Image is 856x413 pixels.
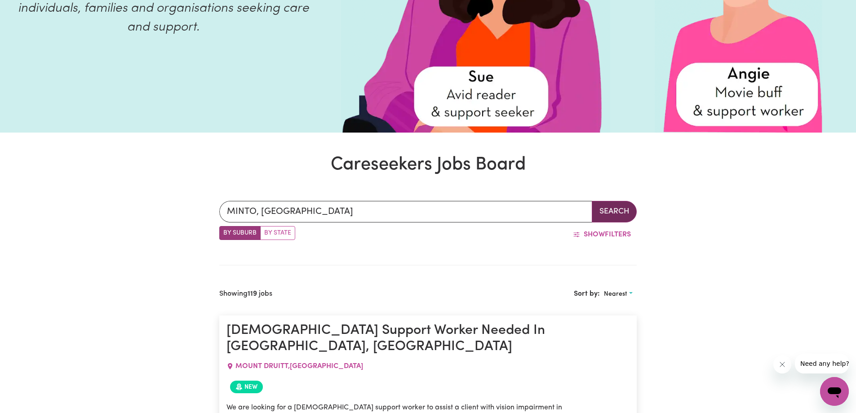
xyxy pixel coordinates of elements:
button: ShowFilters [567,226,637,243]
label: Search by suburb/post code [219,226,261,240]
span: Show [584,231,605,238]
label: Search by state [260,226,295,240]
span: Job posted within the last 30 days [230,381,263,393]
span: MOUNT DRUITT , [GEOGRAPHIC_DATA] [235,363,363,370]
span: Sort by: [574,290,600,298]
h2: Showing jobs [219,290,272,298]
button: Search [592,201,637,222]
h1: [DEMOGRAPHIC_DATA] Support Worker Needed In [GEOGRAPHIC_DATA], [GEOGRAPHIC_DATA] [226,323,630,355]
input: Enter a suburb or postcode [219,201,592,222]
span: Nearest [604,291,627,298]
iframe: Close message [773,355,791,373]
b: 119 [248,290,257,298]
button: Sort search results [600,287,637,301]
iframe: Message from company [795,354,849,373]
span: Need any help? [5,6,54,13]
iframe: Button to launch messaging window [820,377,849,406]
